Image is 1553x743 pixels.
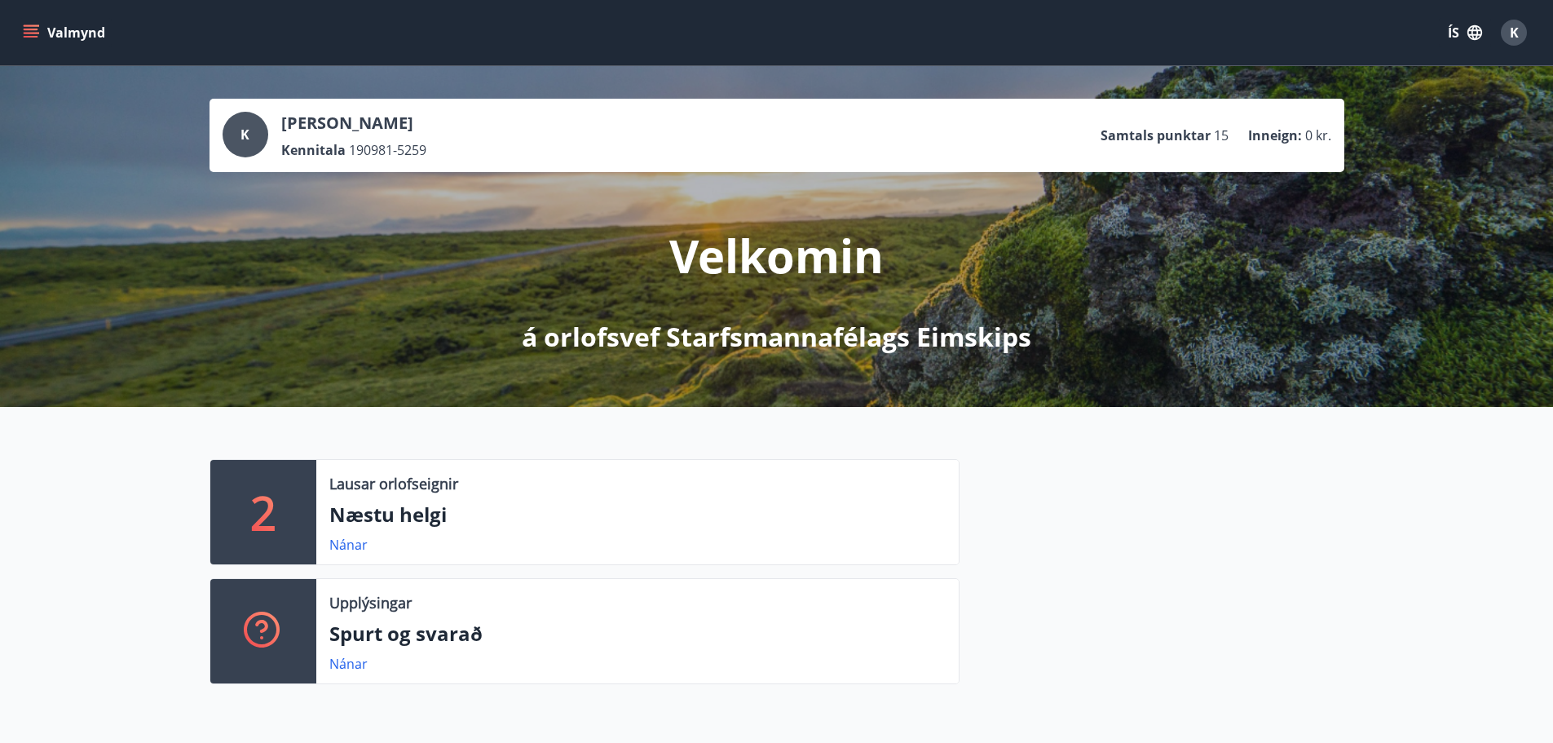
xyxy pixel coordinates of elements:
[329,620,946,648] p: Spurt og svarað
[240,126,249,144] span: K
[329,655,368,673] a: Nánar
[1510,24,1519,42] span: K
[1494,13,1533,52] button: K
[329,536,368,554] a: Nánar
[349,141,426,159] span: 190981-5259
[669,224,884,286] p: Velkomin
[329,592,412,613] p: Upplýsingar
[20,18,112,47] button: menu
[250,481,276,543] p: 2
[1305,126,1331,144] span: 0 kr.
[281,112,426,135] p: [PERSON_NAME]
[1214,126,1229,144] span: 15
[1101,126,1211,144] p: Samtals punktar
[281,141,346,159] p: Kennitala
[1439,18,1491,47] button: ÍS
[1248,126,1302,144] p: Inneign :
[522,319,1031,355] p: á orlofsvef Starfsmannafélags Eimskips
[329,501,946,529] p: Næstu helgi
[329,473,458,494] p: Lausar orlofseignir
